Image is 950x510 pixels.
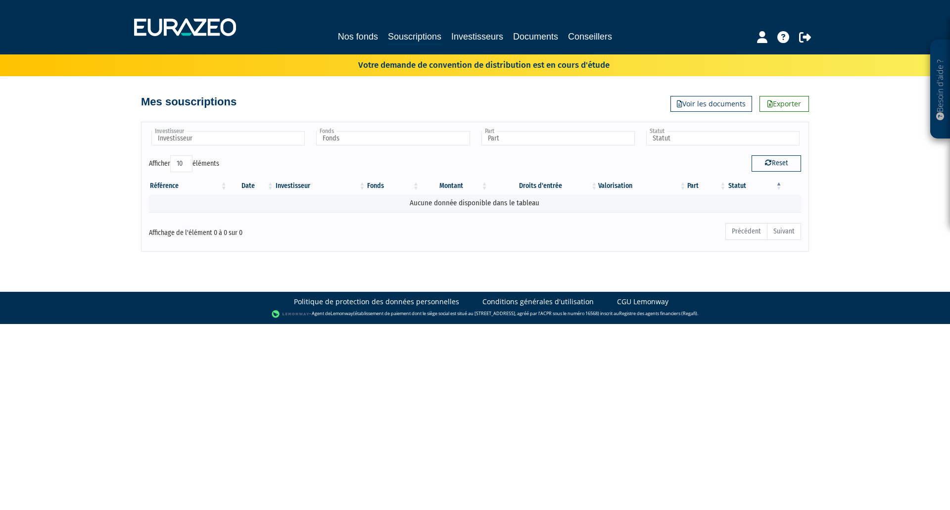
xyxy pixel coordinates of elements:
[141,96,237,108] h4: Mes souscriptions
[275,178,367,194] th: Investisseur: activer pour trier la colonne par ordre croissant
[388,30,441,45] a: Souscriptions
[420,178,489,194] th: Montant: activer pour trier la colonne par ordre croissant
[935,45,946,134] p: Besoin d'aide ?
[294,297,459,307] a: Politique de protection des données personnelles
[489,178,599,194] th: Droits d'entrée: activer pour trier la colonne par ordre croissant
[760,96,809,112] a: Exporter
[366,178,420,194] th: Fonds: activer pour trier la colonne par ordre croissant
[451,30,503,44] a: Investisseurs
[568,30,612,44] a: Conseillers
[10,309,940,319] div: - Agent de (établissement de paiement dont le siège social est situé au [STREET_ADDRESS], agréé p...
[670,96,752,112] a: Voir les documents
[228,178,275,194] th: Date: activer pour trier la colonne par ordre croissant
[687,178,727,194] th: Part: activer pour trier la colonne par ordre croissant
[617,297,668,307] a: CGU Lemonway
[149,178,228,194] th: Référence : activer pour trier la colonne par ordre croissant
[134,18,236,36] img: 1732889491-logotype_eurazeo_blanc_rvb.png
[727,178,783,194] th: Statut : activer pour trier la colonne par ordre d&eacute;croissant
[752,155,801,171] button: Reset
[482,297,594,307] a: Conditions générales d'utilisation
[272,309,310,319] img: logo-lemonway.png
[619,310,697,317] a: Registre des agents financiers (Regafi)
[330,57,610,71] p: Votre demande de convention de distribution est en cours d'étude
[149,155,219,172] label: Afficher éléments
[170,155,192,172] select: Afficheréléments
[598,178,687,194] th: Valorisation: activer pour trier la colonne par ordre croissant
[149,222,412,238] div: Affichage de l'élément 0 à 0 sur 0
[338,30,378,44] a: Nos fonds
[513,30,558,44] a: Documents
[149,194,801,212] td: Aucune donnée disponible dans le tableau
[331,310,353,317] a: Lemonway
